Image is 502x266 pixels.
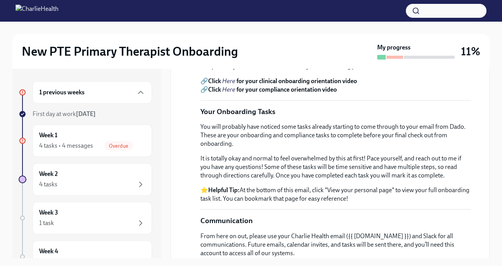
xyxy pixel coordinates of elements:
[222,86,235,93] a: Here
[200,77,471,94] p: 🔗 🔗
[22,44,238,59] h2: New PTE Primary Therapist Onboarding
[208,186,240,194] strong: Helpful Tip:
[39,131,57,140] h6: Week 1
[208,77,221,85] strong: Click
[19,202,152,234] a: Week 31 task
[16,5,59,17] img: CharlieHealth
[76,110,96,118] strong: [DATE]
[33,110,96,118] span: First day at work
[104,143,133,149] span: Overdue
[33,81,152,104] div: 1 previous weeks
[222,77,235,85] a: Here
[39,170,58,178] h6: Week 2
[200,154,471,180] p: It is totally okay and normal to feel overwhelmed by this at first! Pace yourself, and reach out ...
[39,208,58,217] h6: Week 3
[200,232,471,257] p: From here on out, please use your Charlie Health email ({{ [DOMAIN_NAME] }}) and Slack for all co...
[200,216,253,226] p: Communication
[236,86,337,93] strong: for your compliance orientation video
[39,219,54,227] div: 1 task
[39,142,93,150] div: 4 tasks • 4 messages
[39,88,85,97] h6: 1 previous weeks
[19,124,152,157] a: Week 14 tasks • 4 messagesOverdue
[200,123,471,148] p: You will probably have noticed some tasks already starting to come through to your email from Dad...
[19,110,152,118] a: First day at work[DATE]
[377,43,411,52] strong: My progress
[200,107,275,117] p: Your Onboarding Tasks
[236,77,357,85] strong: for your clinical onboarding orientation video
[461,44,480,58] h3: 11%
[19,163,152,196] a: Week 24 tasks
[39,247,58,256] h6: Week 4
[208,86,221,93] strong: Click
[39,257,54,266] div: 1 task
[200,186,471,203] p: ⭐ At the bottom of this email, click "View your personal page" to view your full onboarding task ...
[39,180,57,189] div: 4 tasks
